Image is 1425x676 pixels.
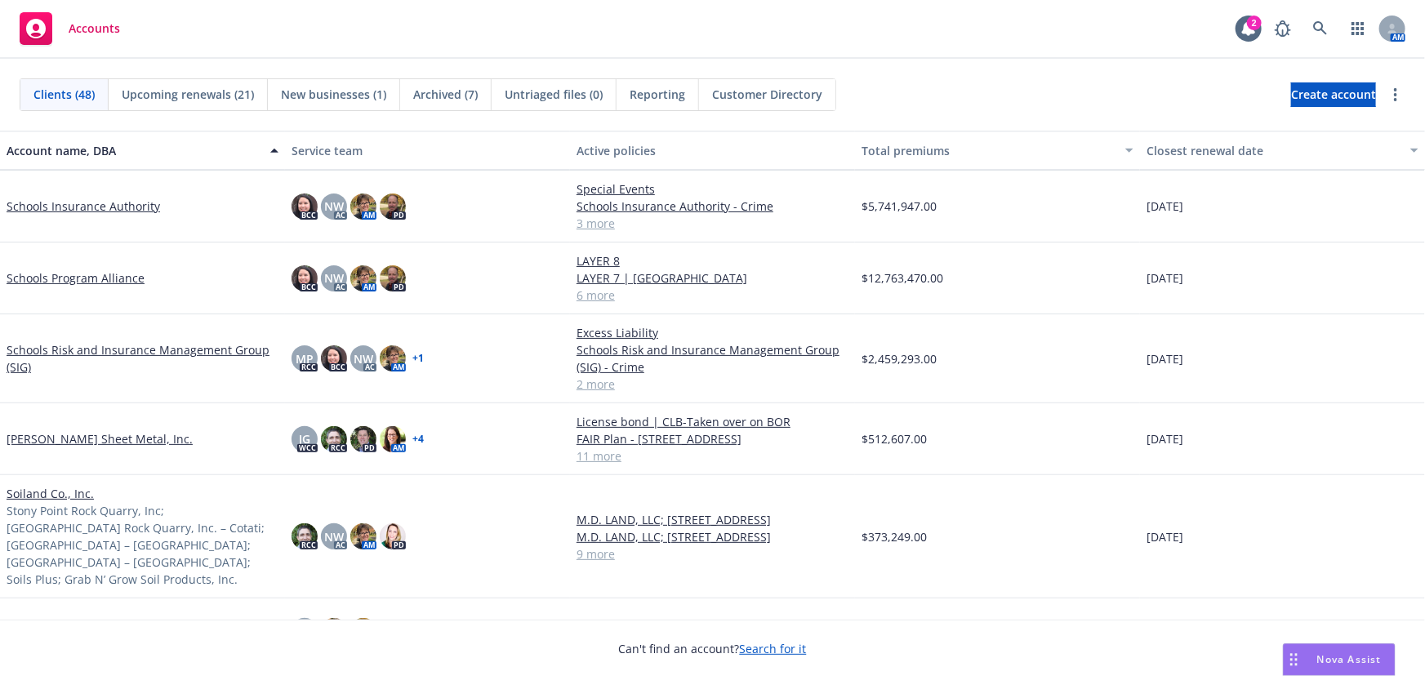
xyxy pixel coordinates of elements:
[1284,644,1304,675] div: Drag to move
[69,22,120,35] span: Accounts
[324,198,344,215] span: NW
[1147,142,1401,159] div: Closest renewal date
[862,142,1116,159] div: Total premiums
[1317,652,1382,666] span: Nova Assist
[577,252,848,269] a: LAYER 8
[354,350,373,367] span: NW
[1147,350,1183,367] span: [DATE]
[1247,16,1262,30] div: 2
[122,86,254,103] span: Upcoming renewals (21)
[862,430,927,447] span: $512,607.00
[570,131,855,170] button: Active policies
[292,142,563,159] div: Service team
[862,269,943,287] span: $12,763,470.00
[296,350,314,367] span: MP
[412,434,424,444] a: + 4
[1147,198,1183,215] span: [DATE]
[350,523,376,549] img: photo
[285,131,570,170] button: Service team
[281,86,386,103] span: New businesses (1)
[1386,85,1405,105] a: more
[13,6,127,51] a: Accounts
[505,86,603,103] span: Untriaged files (0)
[1283,643,1396,676] button: Nova Assist
[1267,12,1299,45] a: Report a Bug
[740,641,807,656] a: Search for it
[7,502,278,588] span: Stony Point Rock Quarry, Inc; [GEOGRAPHIC_DATA] Rock Quarry, Inc. – Cotati; [GEOGRAPHIC_DATA] – [...
[577,198,848,215] a: Schools Insurance Authority - Crime
[577,447,848,465] a: 11 more
[7,485,94,502] a: Soiland Co., Inc.
[577,180,848,198] a: Special Events
[862,198,937,215] span: $5,741,947.00
[7,341,278,376] a: Schools Risk and Insurance Management Group (SIG)
[7,269,145,287] a: Schools Program Alliance
[1147,528,1183,545] span: [DATE]
[577,341,848,376] a: Schools Risk and Insurance Management Group (SIG) - Crime
[7,142,261,159] div: Account name, DBA
[7,198,160,215] a: Schools Insurance Authority
[577,142,848,159] div: Active policies
[292,193,318,220] img: photo
[292,523,318,549] img: photo
[350,426,376,452] img: photo
[380,193,406,220] img: photo
[577,215,848,232] a: 3 more
[577,528,848,545] a: M.D. LAND, LLC; [STREET_ADDRESS]
[1147,430,1183,447] span: [DATE]
[412,354,424,363] a: + 1
[380,426,406,452] img: photo
[577,287,848,304] a: 6 more
[7,430,193,447] a: [PERSON_NAME] Sheet Metal, Inc.
[577,545,848,563] a: 9 more
[862,528,927,545] span: $373,249.00
[324,269,344,287] span: NW
[1147,269,1183,287] span: [DATE]
[577,324,848,341] a: Excess Liability
[577,376,848,393] a: 2 more
[630,86,685,103] span: Reporting
[321,426,347,452] img: photo
[321,618,347,644] img: photo
[299,430,310,447] span: JG
[1140,131,1425,170] button: Closest renewal date
[855,131,1140,170] button: Total premiums
[292,265,318,291] img: photo
[577,269,848,287] a: LAYER 7 | [GEOGRAPHIC_DATA]
[712,86,822,103] span: Customer Directory
[33,86,95,103] span: Clients (48)
[1291,79,1376,110] span: Create account
[619,640,807,657] span: Can't find an account?
[324,528,344,545] span: NW
[350,618,376,644] img: photo
[350,265,376,291] img: photo
[380,345,406,371] img: photo
[1304,12,1337,45] a: Search
[350,193,376,220] img: photo
[862,350,937,367] span: $2,459,293.00
[380,265,406,291] img: photo
[413,86,478,103] span: Archived (7)
[321,345,347,371] img: photo
[1342,12,1374,45] a: Switch app
[1291,82,1376,107] a: Create account
[577,430,848,447] a: FAIR Plan - [STREET_ADDRESS]
[577,413,848,430] a: License bond | CLB-Taken over on BOR
[577,511,848,528] a: M.D. LAND, LLC; [STREET_ADDRESS]
[380,523,406,549] img: photo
